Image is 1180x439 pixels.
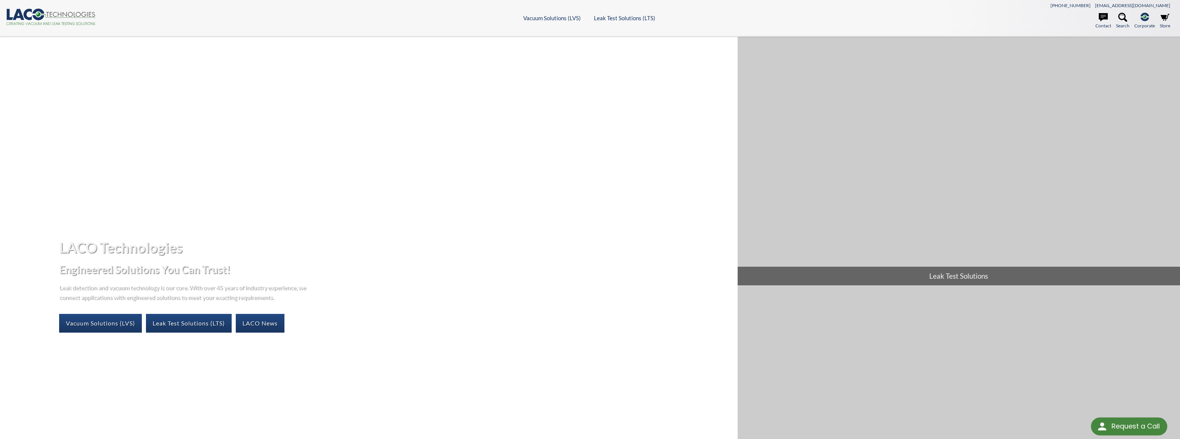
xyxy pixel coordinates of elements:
[1051,3,1091,8] a: [PHONE_NUMBER]
[236,314,284,333] a: LACO News
[146,314,232,333] a: Leak Test Solutions (LTS)
[1096,421,1108,433] img: round button
[1116,13,1129,29] a: Search
[1134,22,1155,29] span: Corporate
[59,263,732,276] h2: Engineered Solutions You Can Trust!
[1160,13,1170,29] a: Store
[1095,3,1170,8] a: [EMAIL_ADDRESS][DOMAIN_NAME]
[59,282,310,302] p: Leak detection and vacuum technology is our core. With over 45 years of industry experience, we c...
[1095,13,1111,29] a: Contact
[59,238,732,257] h1: LACO Technologies
[738,267,1180,285] span: Leak Test Solutions
[1112,418,1160,435] div: Request a Call
[1091,418,1167,436] div: Request a Call
[523,15,581,21] a: Vacuum Solutions (LVS)
[594,15,655,21] a: Leak Test Solutions (LTS)
[738,37,1180,285] a: Leak Test Solutions
[59,314,142,333] a: Vacuum Solutions (LVS)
